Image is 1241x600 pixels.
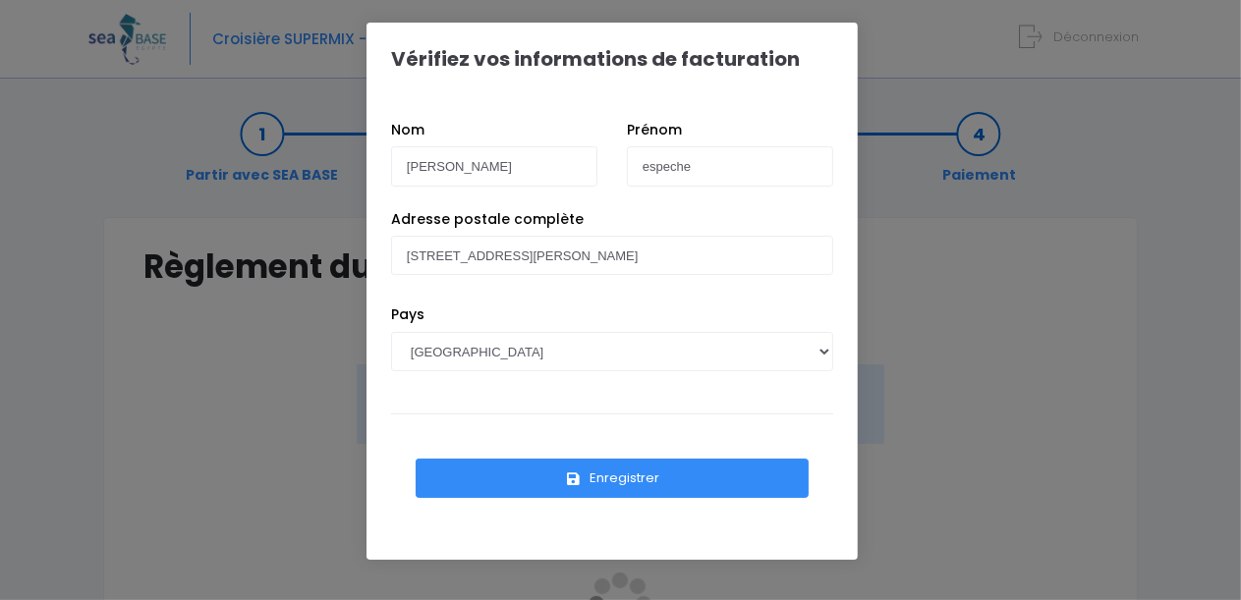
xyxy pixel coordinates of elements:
[416,459,809,498] button: Enregistrer
[391,304,424,325] label: Pays
[627,120,682,140] label: Prénom
[391,47,800,71] h1: Vérifiez vos informations de facturation
[391,120,424,140] label: Nom
[391,209,584,230] label: Adresse postale complète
